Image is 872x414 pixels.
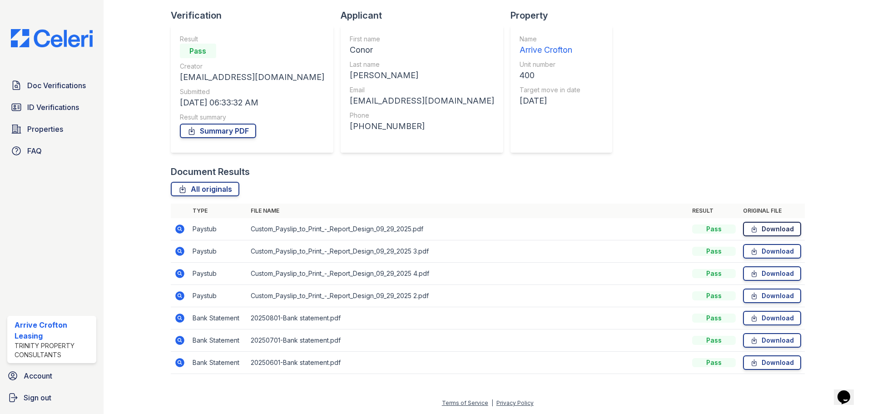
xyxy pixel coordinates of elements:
div: [DATE] [520,95,580,107]
a: Terms of Service [442,399,488,406]
div: Last name [350,60,494,69]
td: Custom_Payslip_to_Print_-_Report_Design_09_29_2025 3.pdf [247,240,689,263]
td: Paystub [189,263,247,285]
div: [EMAIL_ADDRESS][DOMAIN_NAME] [180,71,324,84]
div: | [491,399,493,406]
td: Bank Statement [189,329,247,352]
a: ID Verifications [7,98,96,116]
td: Bank Statement [189,352,247,374]
td: Paystub [189,240,247,263]
a: Download [743,333,801,348]
div: Creator [180,62,324,71]
td: Paystub [189,285,247,307]
td: Custom_Payslip_to_Print_-_Report_Design_09_29_2025.pdf [247,218,689,240]
iframe: chat widget [834,378,863,405]
th: Result [689,204,739,218]
a: Summary PDF [180,124,256,138]
a: Download [743,311,801,325]
div: [DATE] 06:33:32 AM [180,96,324,109]
div: [EMAIL_ADDRESS][DOMAIN_NAME] [350,95,494,107]
div: Phone [350,111,494,120]
div: Submitted [180,87,324,96]
div: Document Results [171,165,250,178]
span: ID Verifications [27,102,79,113]
div: Pass [692,358,736,367]
div: Arrive Crofton Leasing [15,319,93,341]
a: Download [743,222,801,236]
a: Account [4,367,100,385]
div: Pass [692,269,736,278]
a: Doc Verifications [7,76,96,95]
th: Type [189,204,247,218]
a: FAQ [7,142,96,160]
div: [PHONE_NUMBER] [350,120,494,133]
div: Pass [692,224,736,234]
div: Pass [692,291,736,300]
div: Name [520,35,580,44]
div: Email [350,85,494,95]
td: 20250601-Bank statement.pdf [247,352,689,374]
div: [PERSON_NAME] [350,69,494,82]
div: Trinity Property Consultants [15,341,93,359]
div: Pass [692,336,736,345]
div: Pass [692,314,736,323]
td: Custom_Payslip_to_Print_-_Report_Design_09_29_2025 4.pdf [247,263,689,285]
a: Name Arrive Crofton [520,35,580,56]
div: 400 [520,69,580,82]
a: Download [743,266,801,281]
div: Pass [692,247,736,256]
a: Privacy Policy [496,399,534,406]
td: Paystub [189,218,247,240]
a: Properties [7,120,96,138]
th: Original file [739,204,805,218]
td: 20250701-Bank statement.pdf [247,329,689,352]
span: Doc Verifications [27,80,86,91]
a: Sign out [4,389,100,407]
span: Properties [27,124,63,135]
span: Sign out [24,392,51,403]
td: Custom_Payslip_to_Print_-_Report_Design_09_29_2025 2.pdf [247,285,689,307]
div: Unit number [520,60,580,69]
a: Download [743,355,801,370]
div: Arrive Crofton [520,44,580,56]
a: Download [743,244,801,259]
div: First name [350,35,494,44]
div: Target move in date [520,85,580,95]
a: All originals [171,182,239,196]
div: Conor [350,44,494,56]
td: Bank Statement [189,307,247,329]
div: Result summary [180,113,324,122]
a: Download [743,289,801,303]
td: 20250801-Bank statement.pdf [247,307,689,329]
div: Property [510,9,619,22]
div: Applicant [341,9,510,22]
div: Result [180,35,324,44]
span: Account [24,370,52,381]
th: File name [247,204,689,218]
span: FAQ [27,145,42,156]
div: Verification [171,9,341,22]
div: Pass [180,44,216,58]
img: CE_Logo_Blue-a8612792a0a2168367f1c8372b55b34899dd931a85d93a1a3d3e32e68fde9ad4.png [4,29,100,47]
